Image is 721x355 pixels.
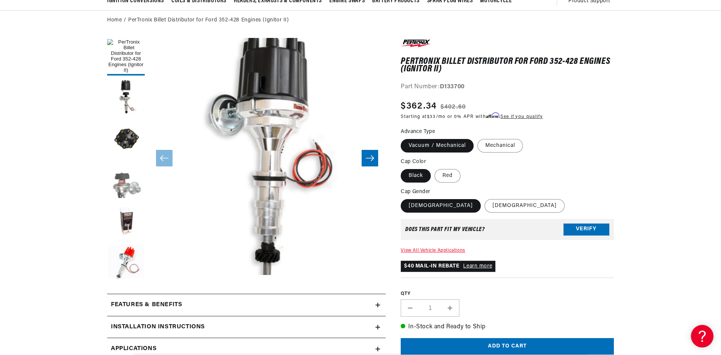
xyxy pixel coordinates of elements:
[107,203,145,241] button: Load image 5 in gallery view
[435,169,460,183] label: Red
[107,316,386,338] summary: Installation instructions
[156,150,173,166] button: Slide left
[107,79,145,117] button: Load image 2 in gallery view
[128,16,289,24] a: PerTronix Billet Distributor for Ford 352-428 Engines (Ignitor II)
[441,103,466,112] s: $402.60
[401,188,431,196] legend: Cap Gender
[427,115,436,119] span: $33
[463,263,492,269] a: Learn more
[401,291,614,297] label: QTY
[401,82,614,92] div: Part Number:
[111,344,156,354] span: Applications
[107,16,614,24] nav: breadcrumbs
[401,248,465,253] a: View All Vehicle Applications
[486,113,499,118] span: Affirm
[401,199,481,213] label: [DEMOGRAPHIC_DATA]
[405,227,485,233] div: Does This part fit My vehicle?
[401,58,614,73] h1: PerTronix Billet Distributor for Ford 352-428 Engines (Ignitor II)
[362,150,378,166] button: Slide right
[401,158,427,166] legend: Cap Color
[401,338,614,355] button: Add to cart
[401,100,436,113] span: $362.34
[440,84,465,90] strong: D133700
[477,139,523,153] label: Mechanical
[401,139,474,153] label: Vacuum / Mechanical
[107,245,145,282] button: Load image 6 in gallery view
[401,322,614,332] p: In-Stock and Ready to Ship
[107,294,386,316] summary: Features & Benefits
[111,322,205,332] h2: Installation instructions
[401,261,495,272] p: $40 MAIL-IN REBATE
[107,38,386,279] media-gallery: Gallery Viewer
[485,199,565,213] label: [DEMOGRAPHIC_DATA]
[500,115,543,119] a: See if you qualify - Learn more about Affirm Financing (opens in modal)
[401,128,436,136] legend: Advance Type
[107,16,122,24] a: Home
[107,121,145,158] button: Load image 3 in gallery view
[107,38,145,76] button: Load image 1 in gallery view
[401,169,431,183] label: Black
[107,162,145,199] button: Load image 4 in gallery view
[111,300,182,310] h2: Features & Benefits
[563,224,609,236] button: Verify
[401,113,543,120] p: Starting at /mo or 0% APR with .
